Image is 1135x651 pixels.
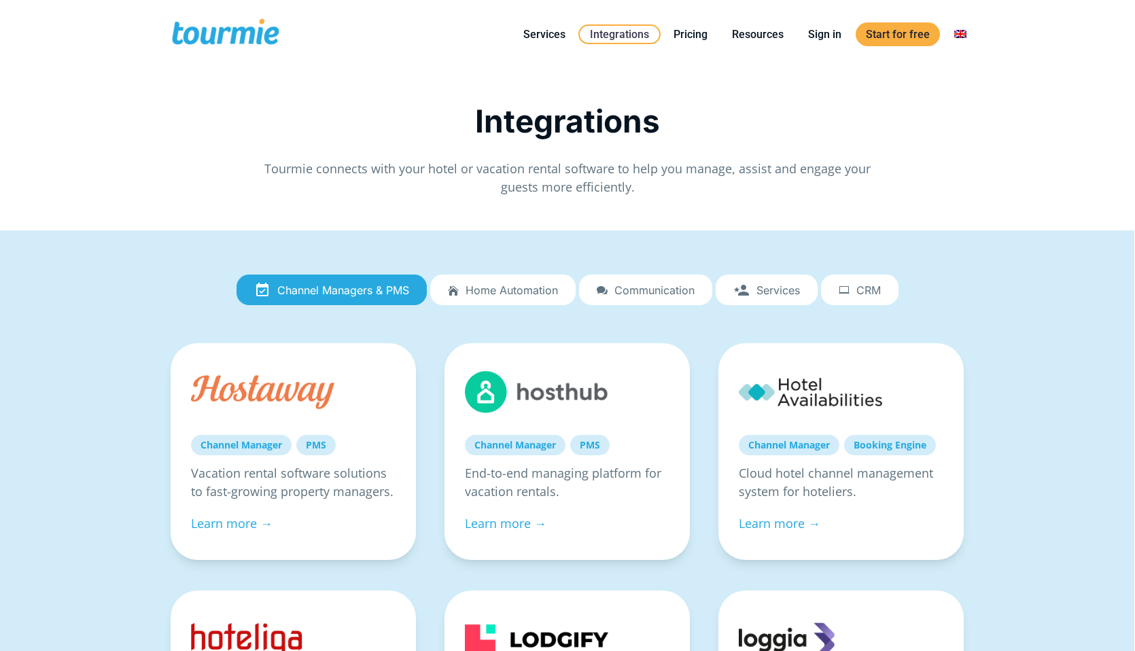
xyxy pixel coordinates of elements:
[570,435,610,455] a: PMS
[756,284,800,296] span: Services
[475,102,660,140] span: Integrations
[277,284,409,296] span: Channel Managers & PMS
[191,435,292,455] a: Channel Manager
[579,275,712,306] a: Communication
[614,284,695,296] span: Communication
[465,435,565,455] a: Channel Manager
[465,464,669,501] p: End-to-end managing platform for vacation rentals.
[513,26,576,43] a: Services
[856,22,940,46] a: Start for free
[722,26,794,43] a: Resources
[237,275,427,306] a: Channel Managers & PMS
[856,284,881,296] span: CRM
[798,26,852,43] a: Sign in
[430,275,576,306] a: Home automation
[739,515,820,531] a: Learn more →
[716,275,818,306] a: Services
[739,464,943,501] p: Cloud hotel channel management system for hoteliers.
[578,24,661,44] a: Integrations
[264,160,871,195] span: Tourmie connects with your hotel or vacation rental software to help you manage, assist and engag...
[296,435,336,455] a: PMS
[663,26,718,43] a: Pricing
[821,275,898,306] a: CRM
[191,464,396,501] p: Vacation rental software solutions to fast-growing property managers.
[739,435,839,455] a: Channel Manager
[191,515,273,531] a: Learn more →
[466,284,558,296] span: Home automation
[465,515,546,531] a: Learn more →
[844,435,936,455] a: Booking Engine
